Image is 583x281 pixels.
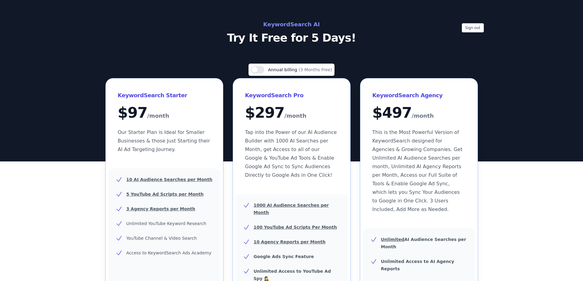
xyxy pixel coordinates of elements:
span: /month [147,111,169,121]
u: 10 Agency Reports per Month [254,239,326,244]
u: 100 YouTube Ad Scripts Per Month [254,225,337,230]
h2: KeywordSearch AI [155,20,429,29]
u: 10 AI Audience Searches per Month [126,177,212,182]
span: This is the Most Powerful Version of KeywordSearch designed for Agencies & Growing Companies. Get... [372,129,462,212]
span: /month [284,111,306,121]
span: Access to KeywordSearch Ads Academy [126,250,211,255]
div: $ 97 [118,105,211,121]
b: AI Audience Searches per Month [381,237,466,249]
div: $ 497 [372,105,465,121]
span: /month [412,111,434,121]
button: Sign out [462,23,484,32]
u: Unlimited [381,237,405,242]
b: Unlimited Access to YouTube Ad Spy 🕵️‍♀️ [254,269,331,281]
span: Our Starter Plan is Ideal for Smaller Businesses & those Just Starting their AI Ad Targeting Jour... [118,129,210,152]
p: Try It Free for 5 Days! [155,32,429,44]
span: Unlimited YouTube Keyword Research [126,221,207,226]
h3: KeywordSearch Starter [118,91,211,100]
h3: KeywordSearch Pro [245,91,338,100]
h3: KeywordSearch Agency [372,91,465,100]
b: Unlimited Access to AI Agency Reports [381,259,454,271]
span: Annual billing [268,67,299,72]
u: 1000 AI Audience Searches per Month [254,203,329,215]
u: 5 YouTube Ad Scripts per Month [126,192,204,197]
span: (3 Months Free) [299,67,332,72]
span: YouTube Channel & Video Search [126,236,197,241]
u: 3 Agency Reports per Month [126,206,195,211]
span: Tap into the Power of our AI Audience Builder with 1000 AI Searches per Month, get Access to all ... [245,129,337,178]
div: $ 297 [245,105,338,121]
b: Google Ads Sync Feature [254,254,314,259]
